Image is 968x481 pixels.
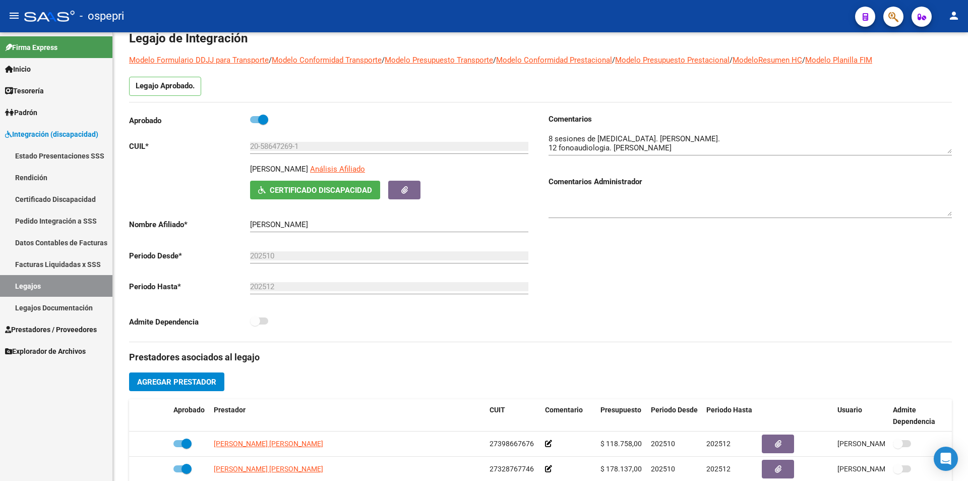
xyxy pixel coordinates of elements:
[214,406,246,414] span: Prestador
[5,129,98,140] span: Integración (discapacidad)
[129,316,250,328] p: Admite Dependencia
[129,350,952,364] h3: Prestadores asociados al legajo
[5,42,57,53] span: Firma Express
[5,107,37,118] span: Padrón
[706,440,731,448] span: 202512
[549,176,952,187] h3: Comentarios Administrador
[129,141,250,152] p: CUIL
[490,406,505,414] span: CUIT
[129,30,952,46] h1: Legajo de Integración
[934,447,958,471] div: Open Intercom Messenger
[647,399,702,433] datatable-header-cell: Periodo Desde
[310,165,365,174] span: Análisis Afiliado
[596,399,647,433] datatable-header-cell: Presupuesto
[706,465,731,473] span: 202512
[545,406,583,414] span: Comentario
[250,164,308,175] p: [PERSON_NAME]
[129,250,250,261] p: Periodo Desde
[948,10,960,22] mat-icon: person
[173,406,205,414] span: Aprobado
[270,186,372,195] span: Certificado Discapacidad
[129,219,250,230] p: Nombre Afiliado
[600,440,642,448] span: $ 118.758,00
[600,406,641,414] span: Presupuesto
[214,465,323,473] span: [PERSON_NAME] [PERSON_NAME]
[615,56,730,65] a: Modelo Presupuesto Prestacional
[702,399,758,433] datatable-header-cell: Periodo Hasta
[80,5,124,27] span: - ospepri
[706,406,752,414] span: Periodo Hasta
[837,440,917,448] span: [PERSON_NAME] [DATE]
[129,281,250,292] p: Periodo Hasta
[889,399,944,433] datatable-header-cell: Admite Dependencia
[837,465,917,473] span: [PERSON_NAME] [DATE]
[5,324,97,335] span: Prestadores / Proveedores
[837,406,862,414] span: Usuario
[651,440,675,448] span: 202510
[486,399,541,433] datatable-header-cell: CUIT
[169,399,210,433] datatable-header-cell: Aprobado
[490,465,534,473] span: 27328767746
[129,77,201,96] p: Legajo Aprobado.
[137,378,216,387] span: Agregar Prestador
[129,56,269,65] a: Modelo Formulario DDJJ para Transporte
[600,465,642,473] span: $ 178.137,00
[490,440,534,448] span: 27398667676
[5,85,44,96] span: Tesorería
[5,64,31,75] span: Inicio
[496,56,612,65] a: Modelo Conformidad Prestacional
[210,399,486,433] datatable-header-cell: Prestador
[893,406,935,425] span: Admite Dependencia
[250,181,380,199] button: Certificado Discapacidad
[549,114,952,125] h3: Comentarios
[385,56,493,65] a: Modelo Presupuesto Transporte
[5,346,86,357] span: Explorador de Archivos
[129,372,224,391] button: Agregar Prestador
[833,399,889,433] datatable-header-cell: Usuario
[129,115,250,126] p: Aprobado
[272,56,382,65] a: Modelo Conformidad Transporte
[733,56,802,65] a: ModeloResumen HC
[541,399,596,433] datatable-header-cell: Comentario
[214,440,323,448] span: [PERSON_NAME] [PERSON_NAME]
[805,56,872,65] a: Modelo Planilla FIM
[8,10,20,22] mat-icon: menu
[651,406,698,414] span: Periodo Desde
[651,465,675,473] span: 202510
